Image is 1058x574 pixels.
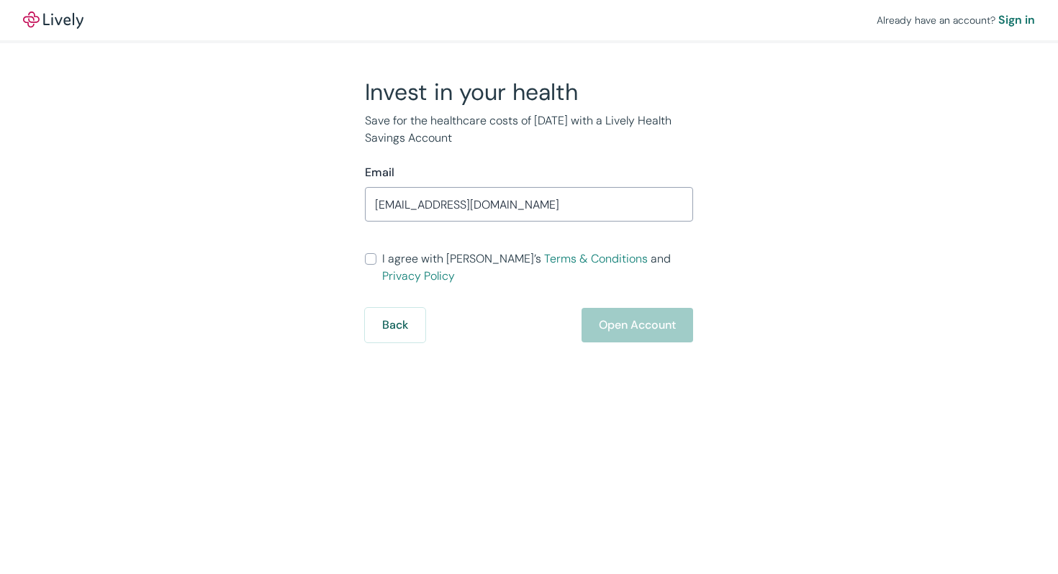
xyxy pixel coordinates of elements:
[382,268,455,283] a: Privacy Policy
[365,308,425,342] button: Back
[998,12,1035,29] a: Sign in
[365,112,693,147] p: Save for the healthcare costs of [DATE] with a Lively Health Savings Account
[23,12,83,29] img: Lively
[544,251,648,266] a: Terms & Conditions
[877,12,1035,29] div: Already have an account?
[365,164,394,181] label: Email
[365,78,693,106] h2: Invest in your health
[382,250,693,285] span: I agree with [PERSON_NAME]’s and
[23,12,83,29] a: LivelyLively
